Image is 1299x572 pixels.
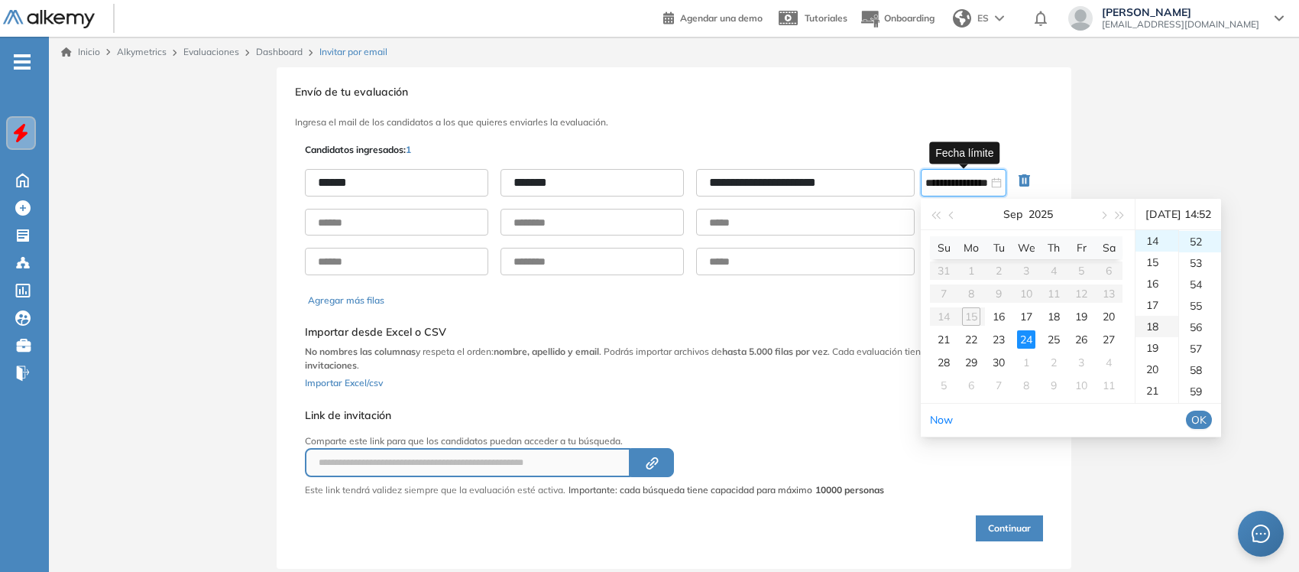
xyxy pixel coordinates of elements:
div: [DATE] 14:52 [1142,199,1215,229]
td: 2025-09-25 [1040,328,1067,351]
img: world [953,9,971,28]
div: 1 [1017,353,1035,372]
button: Importar Excel/csv [305,372,383,391]
td: 2025-10-02 [1040,351,1067,374]
td: 2025-10-03 [1067,351,1095,374]
p: y respeta el orden: . Podrás importar archivos de . Cada evaluación tiene un . [305,345,1043,372]
h3: Ingresa el mail de los candidatos a los que quieres enviarles la evaluación. [295,117,1053,128]
div: 26 [1072,330,1090,349]
div: Widget de chat [1223,499,1299,572]
a: Inicio [61,45,100,59]
img: Logo [3,10,95,29]
h5: Importar desde Excel o CSV [305,326,1043,339]
td: 2025-09-17 [1012,305,1040,328]
div: 24 [1017,330,1035,349]
span: [PERSON_NAME] [1102,6,1259,18]
iframe: Chat Widget [1223,499,1299,572]
div: 11 [1100,376,1118,395]
div: 57 [1179,338,1221,359]
span: 1 [406,144,411,155]
td: 2025-09-29 [957,351,985,374]
div: 20 [1135,359,1178,380]
button: Agregar más filas [308,294,384,307]
div: 7 [990,376,1008,395]
a: Now [930,413,953,427]
div: 54 [1179,274,1221,295]
div: 14 [1135,230,1178,252]
th: We [1012,236,1040,259]
button: Sep [1003,199,1022,229]
a: Dashboard [256,46,303,57]
p: Este link tendrá validez siempre que la evaluación esté activa. [305,483,565,497]
a: Agendar una demo [663,8,763,26]
div: 25 [1045,330,1063,349]
div: 21 [935,330,953,349]
span: [EMAIL_ADDRESS][DOMAIN_NAME] [1102,18,1259,31]
td: 2025-10-06 [957,374,985,397]
div: 23 [990,330,1008,349]
div: 4 [1100,353,1118,372]
div: 30 [990,353,1008,372]
div: 16 [1135,273,1178,294]
div: 3 [1072,353,1090,372]
span: OK [1191,411,1207,428]
td: 2025-09-16 [985,305,1012,328]
div: 17 [1017,307,1035,326]
div: 22 [1135,401,1178,423]
td: 2025-10-09 [1040,374,1067,397]
button: OK [1186,411,1212,429]
div: 28 [935,353,953,372]
div: 5 [935,376,953,395]
td: 2025-10-04 [1095,351,1122,374]
th: Th [1040,236,1067,259]
td: 2025-09-21 [930,328,957,351]
td: 2025-09-26 [1067,328,1095,351]
td: 2025-10-07 [985,374,1012,397]
th: Sa [1095,236,1122,259]
div: 2 [1045,353,1063,372]
button: 2025 [1029,199,1053,229]
b: No nombres las columnas [305,346,416,357]
strong: 10000 personas [815,484,884,496]
th: Su [930,236,957,259]
span: Tutoriales [805,12,847,24]
td: 2025-09-20 [1095,305,1122,328]
td: 2025-10-01 [1012,351,1040,374]
div: 18 [1045,307,1063,326]
td: 2025-09-24 [1012,328,1040,351]
span: ES [977,11,989,25]
span: Onboarding [884,12,935,24]
th: Tu [985,236,1012,259]
span: Invitar por email [319,45,387,59]
div: 52 [1179,231,1221,252]
div: 10 [1072,376,1090,395]
div: Fecha límite [929,141,999,164]
div: 55 [1179,295,1221,317]
th: Mo [957,236,985,259]
div: 18 [1135,316,1178,337]
div: 29 [962,353,980,372]
td: 2025-10-11 [1095,374,1122,397]
div: 16 [990,307,1008,326]
div: 22 [962,330,980,349]
p: Comparte este link para que los candidatos puedan acceder a tu búsqueda. [305,434,884,448]
td: 2025-09-18 [1040,305,1067,328]
td: 2025-09-27 [1095,328,1122,351]
button: Onboarding [860,2,935,35]
span: Agendar una demo [680,12,763,24]
div: 56 [1179,317,1221,338]
div: 59 [1179,381,1221,402]
b: hasta 5.000 filas por vez [722,346,828,357]
td: 2025-09-28 [930,351,957,374]
td: 2025-09-22 [957,328,985,351]
div: 19 [1072,307,1090,326]
div: 17 [1135,294,1178,316]
div: 20 [1100,307,1118,326]
span: Importar Excel/csv [305,377,383,388]
div: 8 [1017,376,1035,395]
div: 58 [1179,359,1221,381]
td: 2025-10-05 [930,374,957,397]
img: arrow [995,15,1004,21]
td: 2025-10-10 [1067,374,1095,397]
h5: Link de invitación [305,409,884,422]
